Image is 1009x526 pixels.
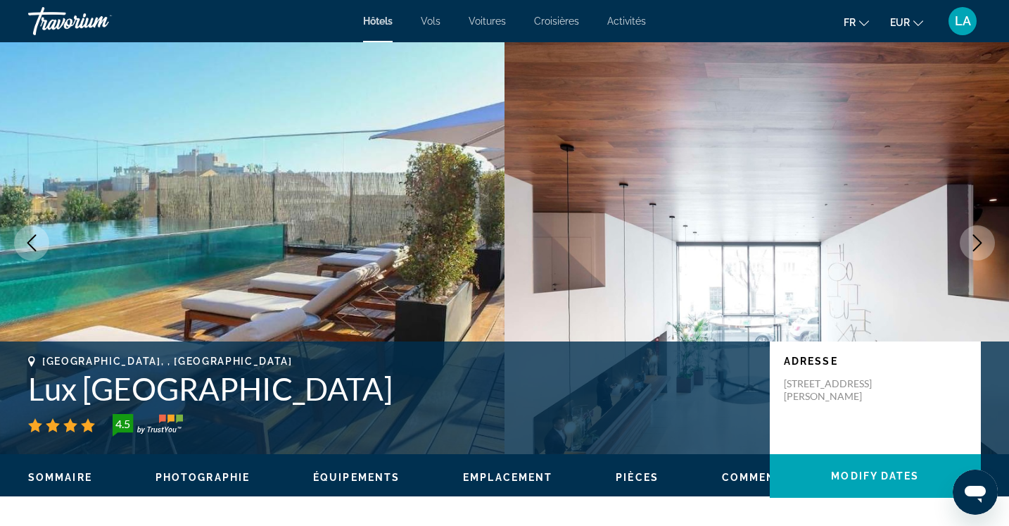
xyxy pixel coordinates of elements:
a: Voitures [469,15,506,27]
h1: Lux [GEOGRAPHIC_DATA] [28,370,756,407]
p: Adresse [784,356,967,367]
button: Emplacement [463,471,552,484]
p: [STREET_ADDRESS][PERSON_NAME] [784,377,896,403]
button: Commentaires [722,471,818,484]
button: Photographie [156,471,250,484]
span: LA [955,14,971,28]
button: Change currency [890,12,923,32]
button: Next image [960,225,995,261]
span: EUR [890,17,910,28]
button: Équipements [313,471,400,484]
a: Vols [421,15,440,27]
a: Croisières [534,15,579,27]
a: Hôtels [363,15,393,27]
img: trustyou-badge-hor.svg [113,414,183,437]
div: 4.5 [108,415,137,432]
a: Activités [607,15,646,27]
span: fr [844,17,856,28]
button: Sommaire [28,471,92,484]
span: [GEOGRAPHIC_DATA], , [GEOGRAPHIC_DATA] [42,356,293,367]
button: Pièces [616,471,659,484]
button: Previous image [14,225,49,261]
button: User Menu [944,6,981,36]
button: Modify Dates [770,454,981,498]
iframe: Bouton de lancement de la fenêtre de messagerie [953,470,998,515]
a: Travorium [28,3,169,39]
button: Change language [844,12,869,32]
span: Modify Dates [831,470,919,482]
